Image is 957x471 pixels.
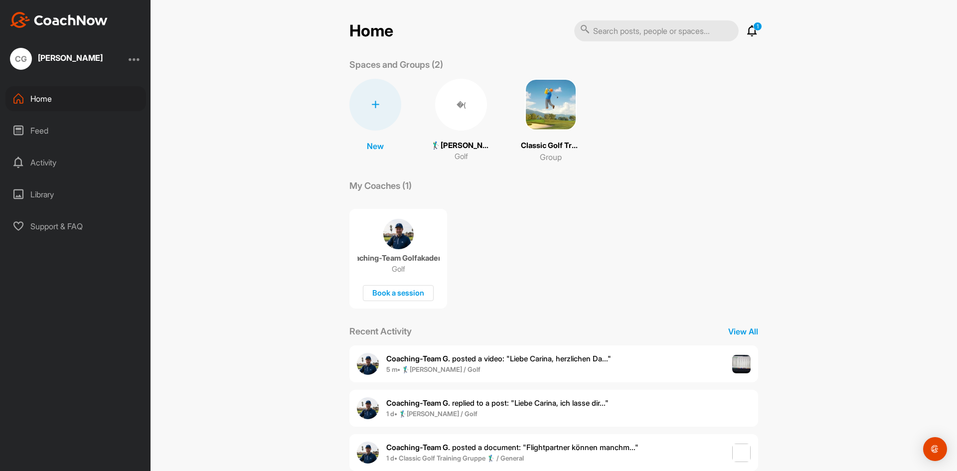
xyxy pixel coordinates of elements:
img: coach avatar [383,219,414,249]
img: user avatar [357,442,379,464]
img: user avatar [357,397,379,419]
input: Search posts, people or spaces... [574,20,739,41]
span: posted a video : " Liebe Carina, herzlichen Da... " [386,354,611,363]
b: 5 m • 🏌‍♂[PERSON_NAME] / Golf [386,365,480,373]
b: Coaching-Team G. [386,398,450,408]
div: Feed [5,118,146,143]
span: posted a document : " Flightpartner können manchm... " [386,443,638,452]
p: Spaces and Groups (2) [349,58,443,71]
img: post image [732,355,751,374]
div: Library [5,182,146,207]
div: CG [10,48,32,70]
a: Classic Golf Training Gruppe 🏌️‍♂️Group [521,79,581,163]
img: post image [732,444,751,463]
p: Classic Golf Training Gruppe 🏌️‍♂️ [521,140,581,152]
p: Recent Activity [349,324,412,338]
p: Group [540,151,562,163]
p: 1 [753,22,762,31]
div: Activity [5,150,146,175]
div: Home [5,86,146,111]
div: Open Intercom Messenger [923,437,947,461]
b: Coaching-Team G. [386,354,450,363]
div: �( [435,79,487,131]
p: Golf [392,264,405,274]
div: Support & FAQ [5,214,146,239]
p: Coaching-Team Golfakademie [357,253,440,263]
img: square_940d96c4bb369f85efc1e6d025c58b75.png [525,79,577,131]
img: user avatar [357,353,379,375]
p: 🏌‍♂[PERSON_NAME] (45) [431,140,491,152]
a: �(🏌‍♂[PERSON_NAME] (45)Golf [431,79,491,163]
p: View All [728,325,758,337]
div: [PERSON_NAME] [38,54,103,62]
span: replied to a post : "Liebe Carina, ich lasse dir..." [386,398,609,408]
b: 1 d • Classic Golf Training Gruppe 🏌️‍♂️ / General [386,454,524,462]
h2: Home [349,21,393,41]
img: CoachNow [10,12,108,28]
p: New [367,140,384,152]
p: Golf [455,151,468,162]
b: Coaching-Team G. [386,443,450,452]
div: Book a session [363,285,434,302]
b: 1 d • 🏌‍♂[PERSON_NAME] / Golf [386,410,478,418]
p: My Coaches (1) [349,179,412,192]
